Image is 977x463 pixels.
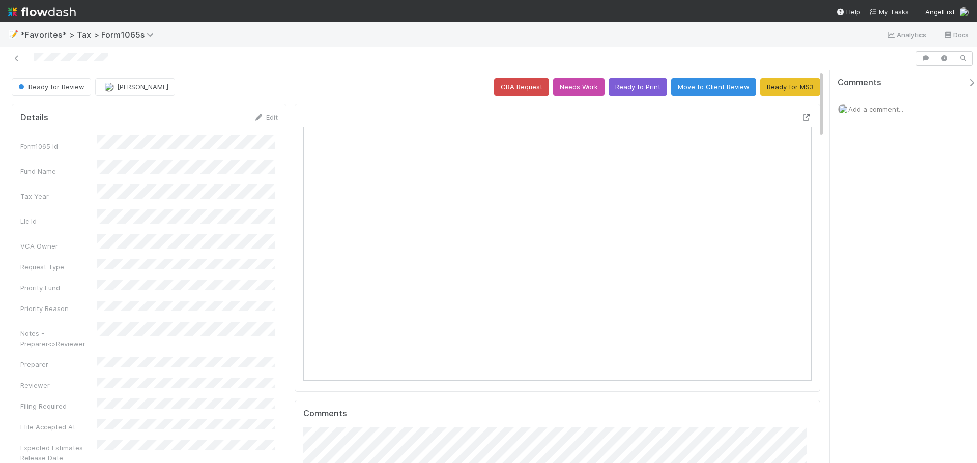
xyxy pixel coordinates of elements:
[925,8,955,16] span: AngelList
[494,78,549,96] button: CRA Request
[20,443,97,463] div: Expected Estimates Release Date
[943,28,969,41] a: Docs
[886,28,927,41] a: Analytics
[553,78,605,96] button: Needs Work
[20,422,97,432] div: Efile Accepted At
[760,78,820,96] button: Ready for MS3
[838,78,881,88] span: Comments
[20,283,97,293] div: Priority Fund
[20,401,97,411] div: Filing Required
[254,113,278,121] a: Edit
[20,241,97,251] div: VCA Owner
[848,105,903,113] span: Add a comment...
[20,303,97,314] div: Priority Reason
[869,8,909,16] span: My Tasks
[20,216,97,226] div: Llc Id
[838,104,848,114] img: avatar_cfa6ccaa-c7d9-46b3-b608-2ec56ecf97ad.png
[95,78,175,96] button: [PERSON_NAME]
[20,380,97,390] div: Reviewer
[609,78,667,96] button: Ready to Print
[104,82,114,92] img: avatar_cfa6ccaa-c7d9-46b3-b608-2ec56ecf97ad.png
[20,166,97,176] div: Fund Name
[671,78,756,96] button: Move to Client Review
[20,262,97,272] div: Request Type
[836,7,860,17] div: Help
[8,3,76,20] img: logo-inverted-e16ddd16eac7371096b0.svg
[869,7,909,17] a: My Tasks
[20,141,97,151] div: Form1065 Id
[20,328,97,349] div: Notes - Preparer<>Reviewer
[303,409,812,419] h5: Comments
[8,30,18,39] span: 📝
[20,359,97,369] div: Preparer
[117,83,168,91] span: [PERSON_NAME]
[20,113,48,123] h5: Details
[20,191,97,201] div: Tax Year
[20,29,159,40] span: *Favorites* > Tax > Form1065s
[959,7,969,17] img: avatar_cfa6ccaa-c7d9-46b3-b608-2ec56ecf97ad.png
